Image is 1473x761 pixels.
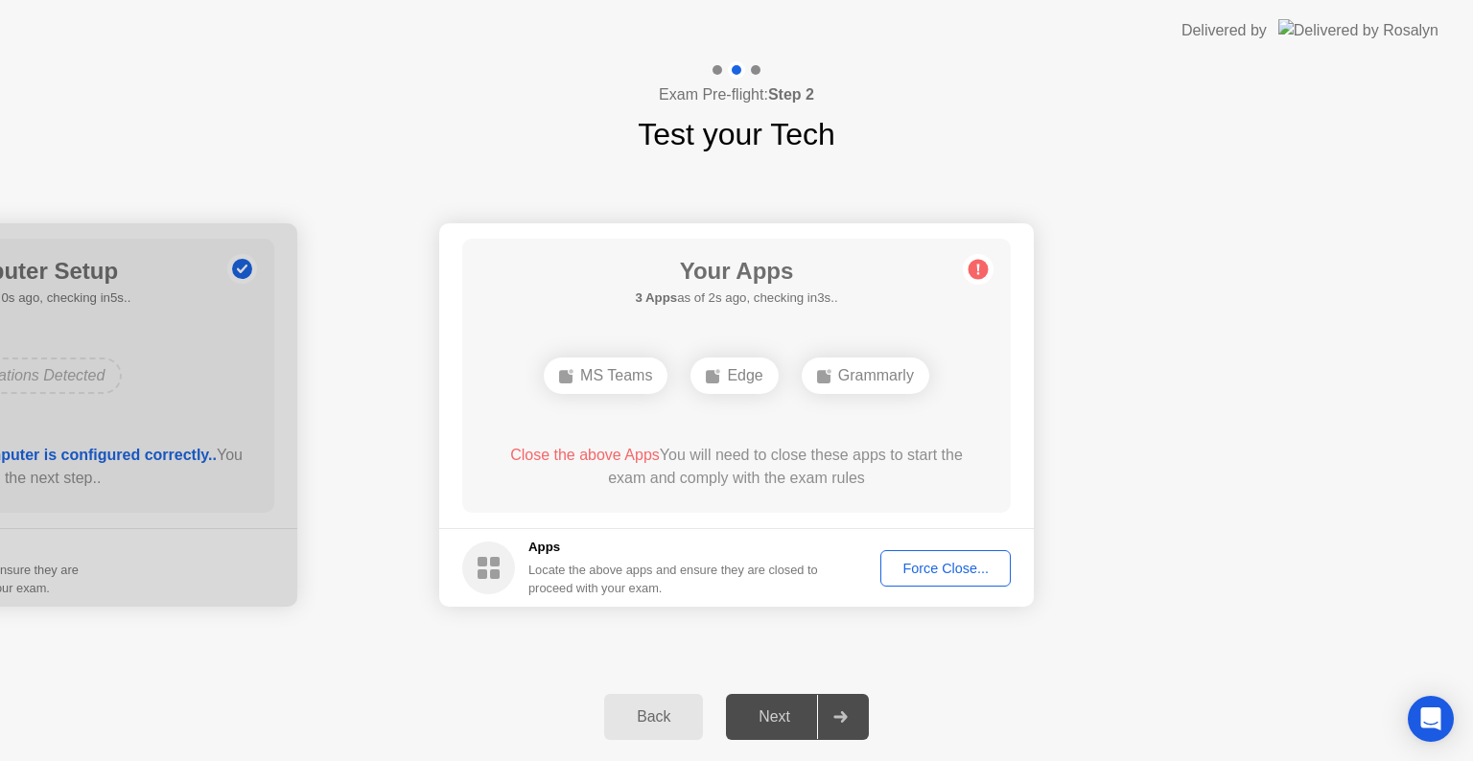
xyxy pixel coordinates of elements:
div: Delivered by [1181,19,1267,42]
div: Back [610,708,697,726]
h5: Apps [528,538,819,557]
div: MS Teams [544,357,667,394]
span: Close the above Apps [510,447,660,463]
div: Locate the above apps and ensure they are closed to proceed with your exam. [528,561,819,597]
div: Force Close... [887,561,1004,576]
h5: as of 2s ago, checking in3s.. [635,288,837,308]
b: Step 2 [768,86,814,103]
div: Open Intercom Messenger [1408,696,1454,742]
button: Back [604,694,703,740]
h1: Your Apps [635,254,837,288]
div: Edge [690,357,778,394]
h4: Exam Pre-flight: [659,83,814,106]
b: 3 Apps [635,290,677,305]
h1: Test your Tech [638,111,835,157]
img: Delivered by Rosalyn [1278,19,1438,41]
button: Force Close... [880,550,1011,587]
div: Next [732,708,817,726]
div: Grammarly [802,357,929,394]
button: Next [726,694,869,740]
div: You will need to close these apps to start the exam and comply with the exam rules [490,444,984,490]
